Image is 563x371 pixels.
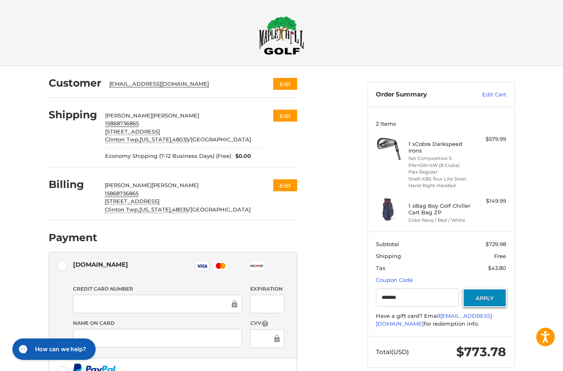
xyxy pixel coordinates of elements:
h2: Billing [49,178,97,191]
h2: Shipping [49,108,97,121]
img: Maple Hill Golf [259,16,304,55]
label: Credit Card Number [73,285,242,293]
span: [PERSON_NAME] [152,112,199,119]
span: Subtotal [376,241,399,247]
div: [DOMAIN_NAME] [73,258,128,271]
input: Gift Certificate or Coupon Code [376,289,459,307]
button: Edit [273,110,297,122]
span: / [172,206,190,213]
div: $149.99 [474,197,506,205]
h2: Customer [49,77,101,89]
span: [GEOGRAPHIC_DATA] [191,136,251,143]
span: Shipping [376,253,401,259]
span: $0.00 [231,152,251,160]
div: Have a gift card? Email for redemption info. [376,312,506,328]
span: $729.98 [486,241,506,247]
li: Color Navy / Red / White [408,217,472,224]
span: [PERSON_NAME] [105,112,152,119]
button: Edit [273,78,297,90]
a: Coupon Code [376,277,413,283]
span: Tax [376,265,385,271]
li: Set Composition 5-PW+GW+SW (8 Clubs) [408,155,472,169]
h4: 1 x Bag Boy Golf Chiller Cart Bag ZP [408,202,472,216]
span: $773.78 [456,344,506,359]
span: $43.80 [488,265,506,271]
h2: Payment [49,231,97,244]
h3: 2 Items [376,120,506,127]
label: Expiration [250,285,284,293]
span: [PERSON_NAME] [152,182,199,188]
span: / [172,136,191,143]
span: Free [494,253,506,259]
span: Economy Shipping (7-12 Business Days) (Free) [105,152,231,160]
button: Apply [463,289,507,307]
label: CVV [250,319,284,327]
a: Edit Cart [464,91,506,99]
iframe: Gorgias live chat messenger [8,336,98,363]
li: Shaft KBS Tour Lite Steel [408,176,472,183]
button: Edit [273,179,297,191]
div: $579.99 [474,135,506,143]
span: [GEOGRAPHIC_DATA] [190,206,251,213]
li: Flex Regular [408,169,472,176]
span: [PERSON_NAME] [105,182,152,188]
label: Name on Card [73,319,242,327]
h3: Order Summary [376,91,464,99]
span: Total (USD) [376,348,409,356]
h4: 1 x Cobra Darkspeed Irons [408,141,472,154]
li: Hand Right-Handed [408,182,472,189]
